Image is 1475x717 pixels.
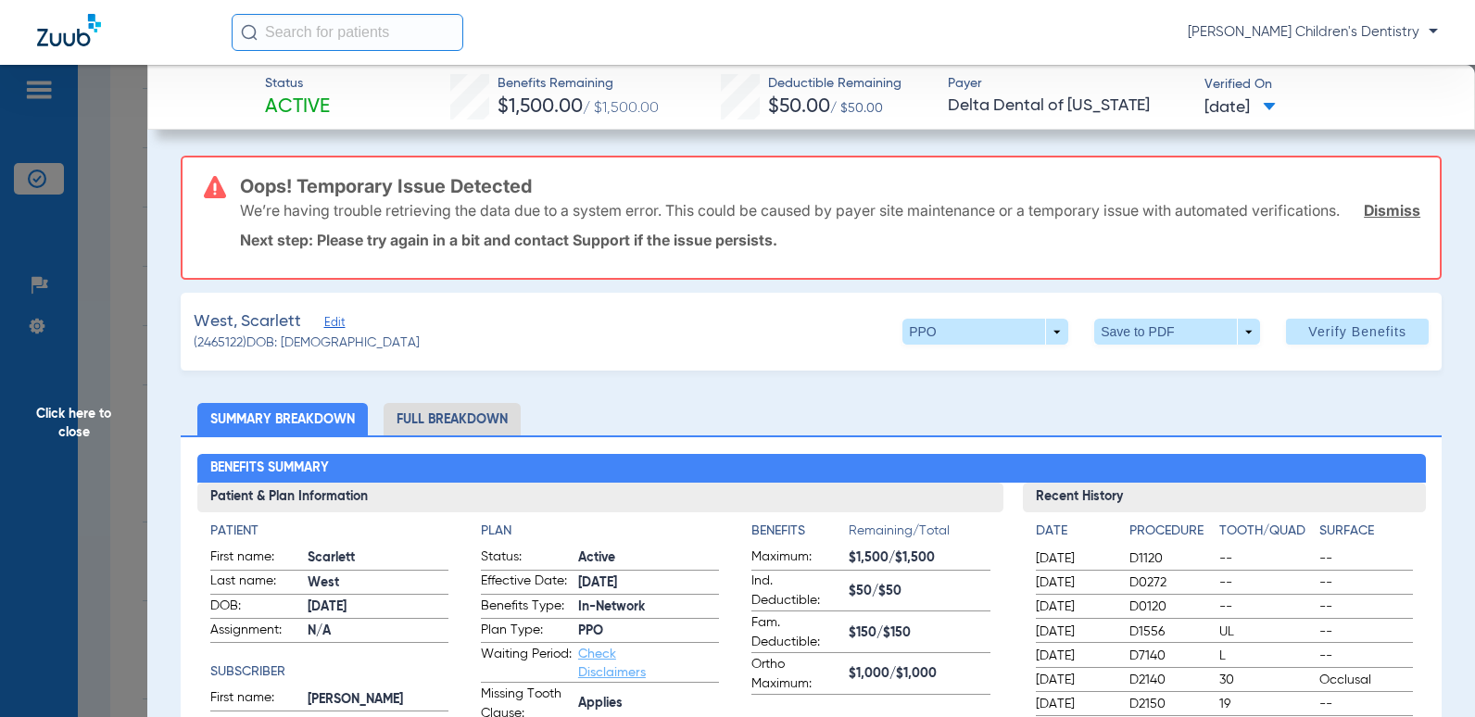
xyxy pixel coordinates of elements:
[210,522,448,541] h4: Patient
[204,176,226,198] img: error-icon
[1308,324,1406,339] span: Verify Benefits
[1129,647,1214,665] span: D7140
[1219,522,1313,541] h4: Tooth/Quad
[240,231,1420,249] p: Next step: Please try again in a bit and contact Support if the issue persists.
[751,522,849,541] h4: Benefits
[830,102,883,115] span: / $50.00
[1023,483,1426,512] h3: Recent History
[265,74,330,94] span: Status
[481,522,719,541] h4: Plan
[751,522,849,547] app-breakdown-title: Benefits
[1129,671,1214,689] span: D2140
[751,547,842,570] span: Maximum:
[37,14,101,46] img: Zuub Logo
[578,573,719,593] span: [DATE]
[751,655,842,694] span: Ortho Maximum:
[902,319,1068,345] button: PPO
[1036,671,1114,689] span: [DATE]
[324,316,341,333] span: Edit
[308,622,448,641] span: N/A
[384,403,521,435] li: Full Breakdown
[1219,522,1313,547] app-breakdown-title: Tooth/Quad
[1036,573,1114,592] span: [DATE]
[308,573,448,593] span: West
[1319,695,1413,713] span: --
[1382,628,1475,717] iframe: Chat Widget
[1204,75,1445,94] span: Verified On
[578,597,719,617] span: In-Network
[481,547,572,570] span: Status:
[849,522,990,547] span: Remaining/Total
[210,621,301,643] span: Assignment:
[210,572,301,594] span: Last name:
[1219,695,1313,713] span: 19
[481,597,572,619] span: Benefits Type:
[1036,597,1114,616] span: [DATE]
[241,24,258,41] img: Search Icon
[197,483,1003,512] h3: Patient & Plan Information
[1129,573,1214,592] span: D0272
[498,97,583,117] span: $1,500.00
[849,548,990,568] span: $1,500/$1,500
[1129,522,1214,547] app-breakdown-title: Procedure
[1036,647,1114,665] span: [DATE]
[1319,573,1413,592] span: --
[578,548,719,568] span: Active
[768,97,830,117] span: $50.00
[210,597,301,619] span: DOB:
[210,662,448,682] h4: Subscriber
[1129,597,1214,616] span: D0120
[481,621,572,643] span: Plan Type:
[1129,549,1214,568] span: D1120
[308,690,448,710] span: [PERSON_NAME]
[1319,647,1413,665] span: --
[1286,319,1429,345] button: Verify Benefits
[498,74,659,94] span: Benefits Remaining
[1094,319,1260,345] button: Save to PDF
[232,14,463,51] input: Search for patients
[1204,96,1276,119] span: [DATE]
[751,613,842,652] span: Fam. Deductible:
[1319,597,1413,616] span: --
[210,547,301,570] span: First name:
[849,623,990,643] span: $150/$150
[1319,522,1413,541] h4: Surface
[240,177,1420,195] h3: Oops! Temporary Issue Detected
[197,403,368,435] li: Summary Breakdown
[1319,623,1413,641] span: --
[1036,522,1114,541] h4: Date
[1036,695,1114,713] span: [DATE]
[948,94,1189,118] span: Delta Dental of [US_STATE]
[1219,597,1313,616] span: --
[481,645,572,682] span: Waiting Period:
[768,74,901,94] span: Deductible Remaining
[265,94,330,120] span: Active
[197,454,1426,484] h2: Benefits Summary
[1129,695,1214,713] span: D2150
[1036,549,1114,568] span: [DATE]
[948,74,1189,94] span: Payer
[583,101,659,116] span: / $1,500.00
[1129,623,1214,641] span: D1556
[308,548,448,568] span: Scarlett
[1129,522,1214,541] h4: Procedure
[194,333,420,353] span: (2465122) DOB: [DEMOGRAPHIC_DATA]
[481,572,572,594] span: Effective Date:
[578,694,719,713] span: Applies
[578,622,719,641] span: PPO
[751,572,842,610] span: Ind. Deductible:
[1319,549,1413,568] span: --
[1036,522,1114,547] app-breakdown-title: Date
[1319,671,1413,689] span: Occlusal
[1219,573,1313,592] span: --
[1188,23,1438,42] span: [PERSON_NAME] Children's Dentistry
[849,664,990,684] span: $1,000/$1,000
[1219,549,1313,568] span: --
[1219,647,1313,665] span: L
[1219,623,1313,641] span: UL
[849,582,990,601] span: $50/$50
